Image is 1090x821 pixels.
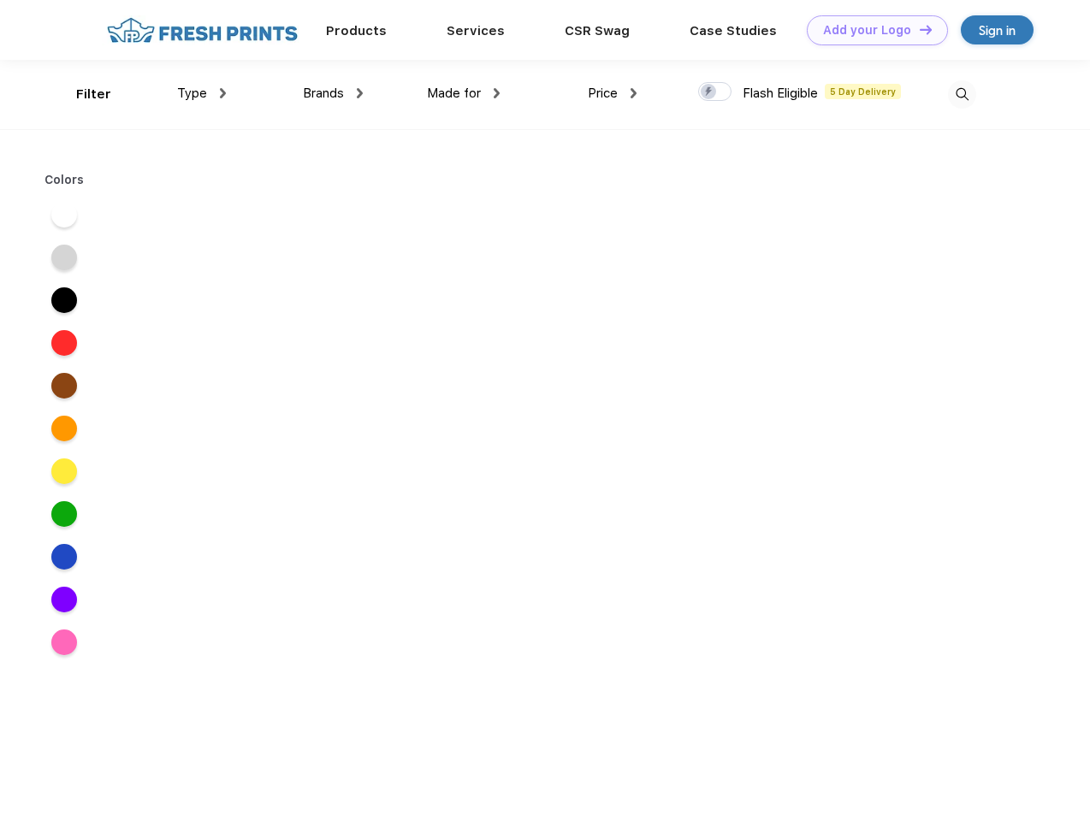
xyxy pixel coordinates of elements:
div: Add your Logo [823,23,911,38]
img: dropdown.png [220,88,226,98]
span: Type [177,86,207,101]
span: Brands [303,86,344,101]
img: dropdown.png [357,88,363,98]
span: Made for [427,86,481,101]
img: DT [920,25,932,34]
img: fo%20logo%202.webp [102,15,303,45]
img: dropdown.png [494,88,500,98]
img: desktop_search.svg [948,80,976,109]
div: Sign in [979,21,1016,40]
div: Filter [76,85,111,104]
div: Colors [32,171,98,189]
span: Price [588,86,618,101]
img: dropdown.png [631,88,637,98]
span: 5 Day Delivery [825,84,901,99]
a: Products [326,23,387,38]
span: Flash Eligible [743,86,818,101]
a: Sign in [961,15,1034,44]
